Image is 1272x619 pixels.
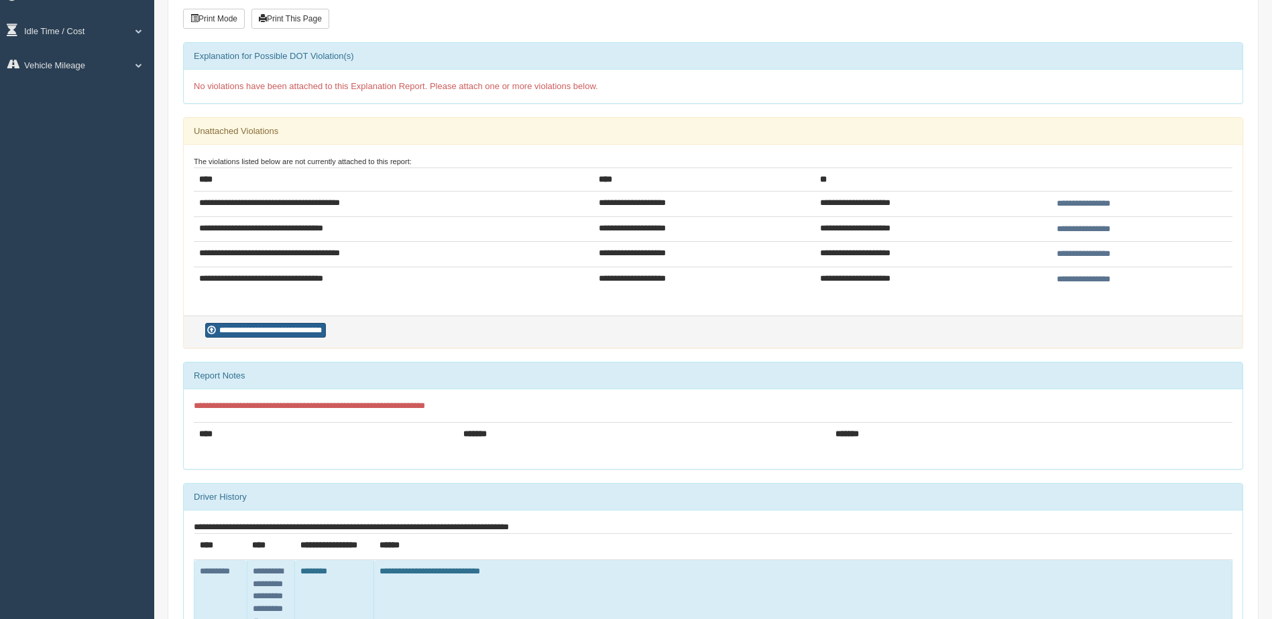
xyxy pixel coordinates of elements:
button: Print Mode [183,9,245,29]
span: No violations have been attached to this Explanation Report. Please attach one or more violations... [194,81,598,91]
small: The violations listed below are not currently attached to this report: [194,157,412,165]
div: Explanation for Possible DOT Violation(s) [184,43,1242,70]
button: Print This Page [251,9,329,29]
div: Driver History [184,484,1242,510]
div: Report Notes [184,362,1242,389]
div: Unattached Violations [184,118,1242,145]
